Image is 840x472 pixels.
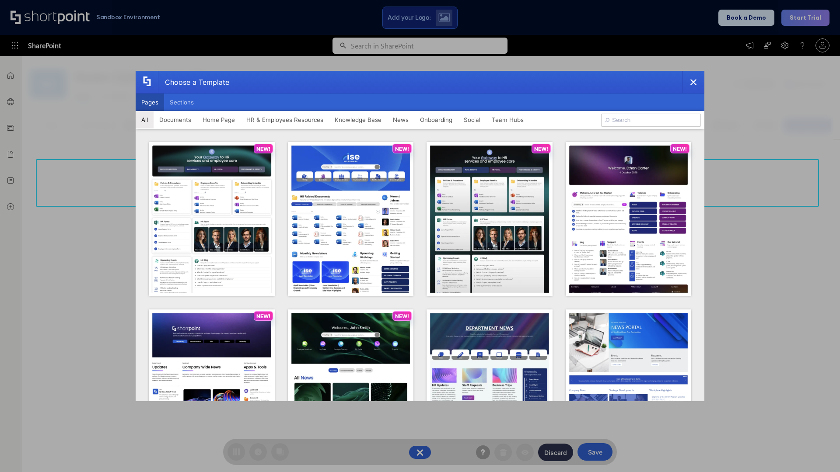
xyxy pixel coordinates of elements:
button: News [387,111,414,128]
button: Home Page [197,111,241,128]
button: Pages [136,94,164,111]
input: Search [601,114,701,127]
div: template selector [136,71,704,401]
button: Onboarding [414,111,458,128]
div: Choose a Template [158,71,229,93]
button: Documents [154,111,197,128]
button: Knowledge Base [329,111,387,128]
p: NEW! [256,146,270,152]
p: NEW! [534,146,548,152]
p: NEW! [395,313,409,319]
button: Sections [164,94,199,111]
button: All [136,111,154,128]
button: Social [458,111,486,128]
p: NEW! [673,146,687,152]
button: HR & Employees Resources [241,111,329,128]
iframe: Chat Widget [796,430,840,472]
button: Team Hubs [486,111,529,128]
p: NEW! [256,313,270,319]
p: NEW! [395,146,409,152]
